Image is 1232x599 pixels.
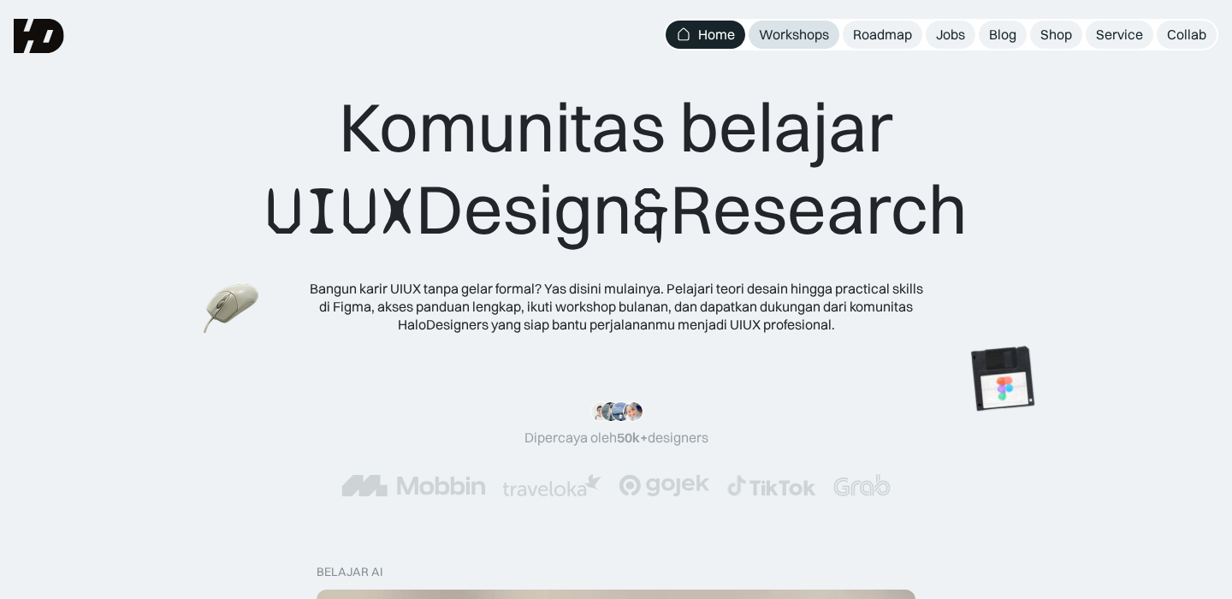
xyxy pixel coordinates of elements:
a: Roadmap [843,21,922,49]
a: Collab [1157,21,1217,49]
span: 50k+ [617,429,648,446]
div: Bangun karir UIUX tanpa gelar formal? Yas disini mulainya. Pelajari teori desain hingga practical... [308,280,924,333]
div: Shop [1040,26,1072,44]
span: UIUX [265,170,416,252]
span: & [632,170,670,252]
div: Roadmap [853,26,912,44]
div: Workshops [759,26,829,44]
div: Blog [989,26,1016,44]
div: Home [698,26,735,44]
div: belajar ai [317,565,382,579]
div: Service [1096,26,1143,44]
a: Blog [979,21,1027,49]
a: Home [666,21,745,49]
a: Shop [1030,21,1082,49]
a: Service [1086,21,1153,49]
a: Jobs [926,21,975,49]
a: Workshops [749,21,839,49]
div: Dipercaya oleh designers [524,429,708,447]
div: Komunitas belajar Design Research [265,86,968,252]
div: Collab [1167,26,1206,44]
div: Jobs [936,26,965,44]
